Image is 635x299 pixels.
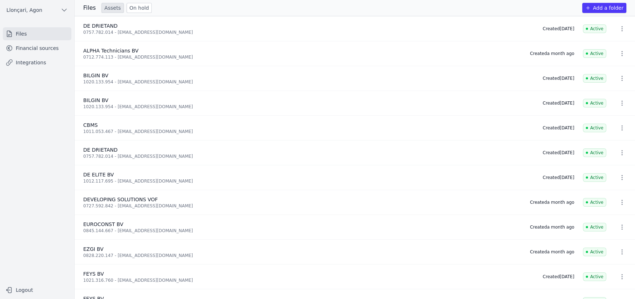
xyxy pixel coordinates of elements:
font: Created [543,175,560,180]
font: CBMS [83,122,98,128]
font: BILGIN BV [83,73,108,78]
a: On hold [127,3,152,13]
font: Active [590,26,603,31]
font: Integrations [16,60,46,65]
font: 1021.316.760 - [EMAIL_ADDRESS][DOMAIN_NAME] [83,278,193,283]
font: Active [590,101,603,106]
font: [DATE] [560,150,574,155]
font: 0828.220.147 - [EMAIL_ADDRESS][DOMAIN_NAME] [83,253,193,258]
font: Active [590,150,603,155]
font: Created [543,76,560,81]
font: a month ago [547,225,574,230]
font: 1011.053.467 - [EMAIL_ADDRESS][DOMAIN_NAME] [83,129,193,134]
font: DE DRIETAND [83,147,118,153]
font: Created [543,125,560,130]
font: Files [16,31,27,37]
font: Active [590,274,603,279]
font: 1020.133.954 - [EMAIL_ADDRESS][DOMAIN_NAME] [83,79,193,84]
font: Assets [104,5,121,11]
font: Active [590,225,603,230]
font: Active [590,125,603,130]
font: a month ago [547,249,574,254]
font: 0757.782.014 - [EMAIL_ADDRESS][DOMAIN_NAME] [83,30,193,35]
font: Created [543,150,560,155]
font: [DATE] [560,101,574,106]
font: Active [590,51,603,56]
font: DE ELITE BV [83,172,114,178]
font: Files [83,4,96,11]
a: Files [3,27,71,40]
font: Created [530,200,547,205]
font: [DATE] [560,125,574,130]
font: DE DRIETAND [83,23,118,29]
font: [DATE] [560,26,574,31]
font: DEVELOPING SOLUTIONS VOF [83,197,158,202]
font: Financial sources [16,45,59,51]
font: Created [530,51,547,56]
font: Active [590,249,603,254]
font: 0712.774.113 - [EMAIL_ADDRESS][DOMAIN_NAME] [83,55,193,60]
button: Logout [3,284,71,296]
font: Created [530,249,547,254]
font: Created [543,101,560,106]
font: BILGIN BV [83,97,108,103]
font: 0757.782.014 - [EMAIL_ADDRESS][DOMAIN_NAME] [83,154,193,159]
font: [DATE] [560,76,574,81]
font: Active [590,175,603,180]
font: a month ago [547,51,574,56]
font: [DATE] [560,274,574,279]
font: Created [543,274,560,279]
font: Created [543,26,560,31]
a: Integrations [3,56,71,69]
font: Created [530,225,547,230]
font: Add a folder [593,5,624,11]
font: 0727.592.842 - [EMAIL_ADDRESS][DOMAIN_NAME] [83,203,193,208]
font: Logout [16,287,33,293]
font: EUROCONST BV [83,221,123,227]
font: 1012.117.695 - [EMAIL_ADDRESS][DOMAIN_NAME] [83,179,193,184]
font: FEYS BV [83,271,104,277]
a: Financial sources [3,42,71,55]
font: 0845.144.667 - [EMAIL_ADDRESS][DOMAIN_NAME] [83,228,193,233]
font: a month ago [547,200,574,205]
button: Add a folder [582,3,626,13]
button: Llonçari, Agon [3,4,71,16]
font: EZGI BV [83,246,104,252]
font: 1020.133.954 - [EMAIL_ADDRESS][DOMAIN_NAME] [83,104,193,109]
font: Llonçari, Agon [6,7,42,13]
font: [DATE] [560,175,574,180]
font: ALPHA Technicians BV [83,48,138,54]
font: On hold [130,5,149,11]
a: Assets [102,3,124,13]
font: Active [590,76,603,81]
font: Active [590,200,603,205]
